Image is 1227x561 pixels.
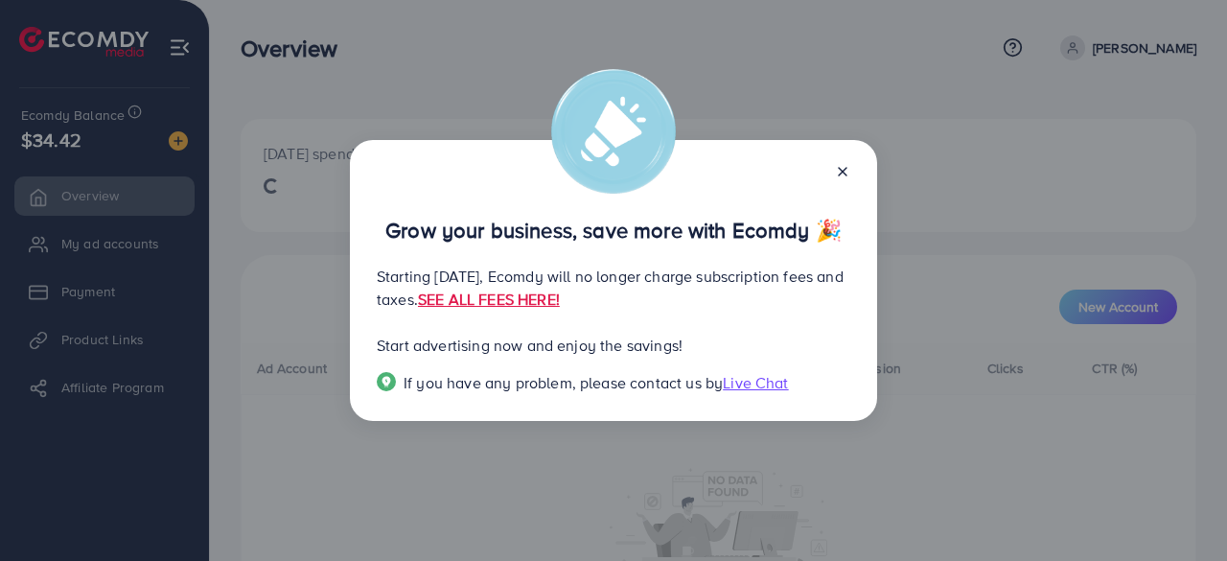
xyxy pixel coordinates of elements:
span: Live Chat [723,372,788,393]
a: SEE ALL FEES HERE! [418,289,560,310]
p: Starting [DATE], Ecomdy will no longer charge subscription fees and taxes. [377,265,850,311]
p: Grow your business, save more with Ecomdy 🎉 [377,219,850,242]
img: Popup guide [377,372,396,391]
p: Start advertising now and enjoy the savings! [377,334,850,357]
img: alert [551,69,676,194]
span: If you have any problem, please contact us by [404,372,723,393]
